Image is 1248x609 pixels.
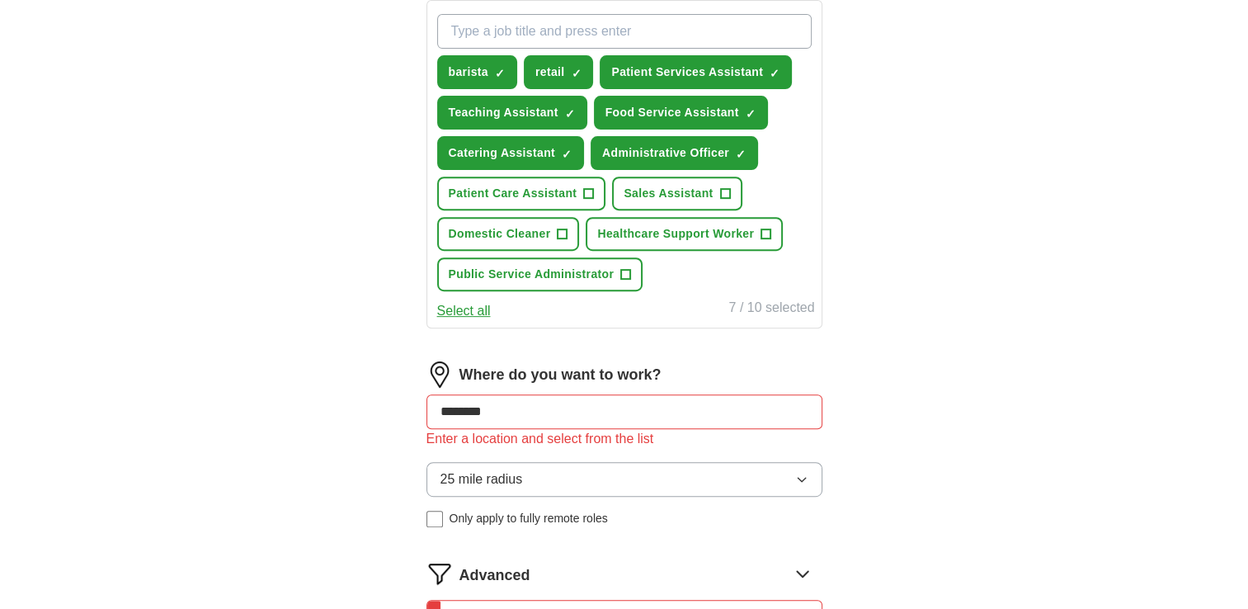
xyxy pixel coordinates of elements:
[426,511,443,527] input: Only apply to fully remote roles
[495,67,505,80] span: ✓
[449,104,558,121] span: Teaching Assistant
[586,217,783,251] button: Healthcare Support Worker
[597,225,754,243] span: Healthcare Support Worker
[612,177,742,210] button: Sales Assistant
[624,185,713,202] span: Sales Assistant
[437,217,580,251] button: Domestic Cleaner
[437,177,606,210] button: Patient Care Assistant
[594,96,768,130] button: Food Service Assistant✓
[736,148,746,161] span: ✓
[770,67,779,80] span: ✓
[449,64,488,81] span: barista
[426,462,822,497] button: 25 mile radius
[426,361,453,388] img: location.png
[562,148,572,161] span: ✓
[459,564,530,587] span: Advanced
[459,364,662,386] label: Where do you want to work?
[437,55,517,89] button: barista✓
[437,14,812,49] input: Type a job title and press enter
[449,266,615,283] span: Public Service Administrator
[524,55,594,89] button: retail✓
[611,64,763,81] span: Patient Services Assistant
[449,144,555,162] span: Catering Assistant
[565,107,575,120] span: ✓
[440,470,523,489] span: 25 mile radius
[605,104,739,121] span: Food Service Assistant
[450,510,608,527] span: Only apply to fully remote roles
[728,298,814,321] div: 7 / 10 selected
[571,67,581,80] span: ✓
[449,225,551,243] span: Domestic Cleaner
[746,107,756,120] span: ✓
[426,429,822,449] div: Enter a location and select from the list
[602,144,729,162] span: Administrative Officer
[591,136,758,170] button: Administrative Officer✓
[449,185,577,202] span: Patient Care Assistant
[535,64,565,81] span: retail
[437,96,587,130] button: Teaching Assistant✓
[426,560,453,587] img: filter
[437,257,643,291] button: Public Service Administrator
[437,301,491,321] button: Select all
[437,136,584,170] button: Catering Assistant✓
[600,55,792,89] button: Patient Services Assistant✓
